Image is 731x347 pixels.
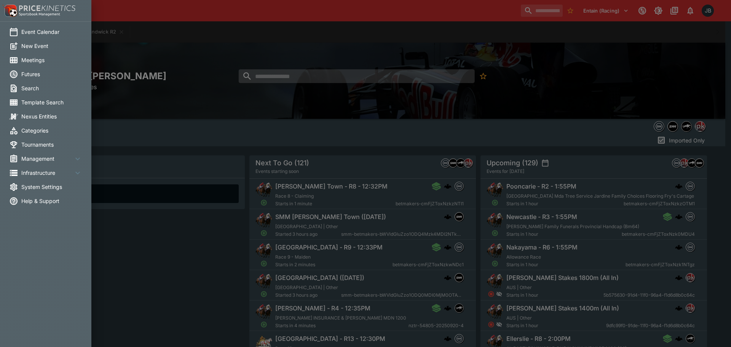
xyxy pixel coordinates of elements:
[19,13,60,16] img: Sportsbook Management
[21,84,82,92] span: Search
[21,155,73,163] span: Management
[21,197,82,205] span: Help & Support
[21,169,73,177] span: Infrastructure
[21,112,82,120] span: Nexus Entities
[2,3,18,18] img: PriceKinetics Logo
[21,98,82,106] span: Template Search
[21,56,82,64] span: Meetings
[21,183,82,191] span: System Settings
[21,28,82,36] span: Event Calendar
[21,141,82,149] span: Tournaments
[21,126,82,134] span: Categories
[21,42,82,50] span: New Event
[21,70,82,78] span: Futures
[19,5,75,11] img: PriceKinetics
